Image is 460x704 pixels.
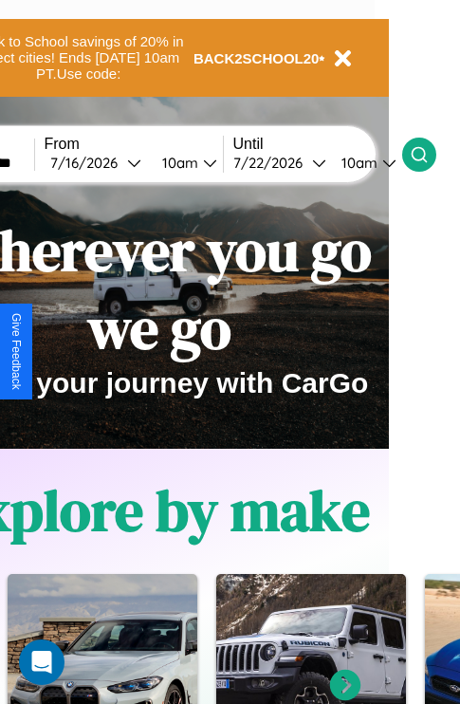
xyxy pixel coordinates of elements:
[45,136,223,153] label: From
[326,153,402,173] button: 10am
[153,154,203,172] div: 10am
[9,313,23,390] div: Give Feedback
[193,50,320,66] b: BACK2SCHOOL20
[147,153,223,173] button: 10am
[233,136,402,153] label: Until
[45,153,147,173] button: 7/16/2026
[19,639,64,685] div: Open Intercom Messenger
[233,154,312,172] div: 7 / 22 / 2026
[332,154,382,172] div: 10am
[50,154,127,172] div: 7 / 16 / 2026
